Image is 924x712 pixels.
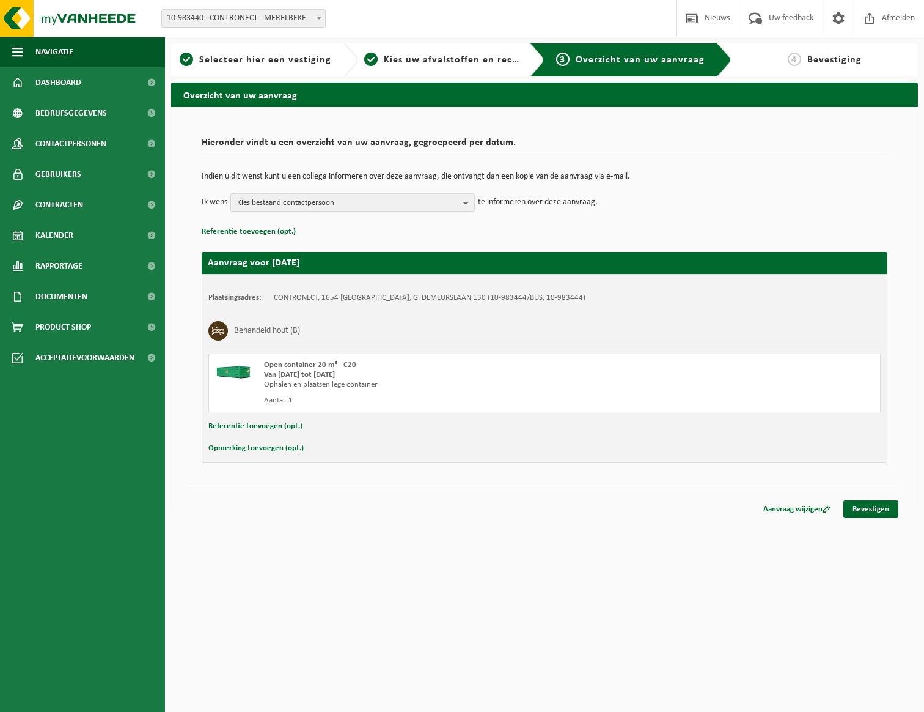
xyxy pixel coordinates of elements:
span: Contactpersonen [35,128,106,159]
span: Rapportage [35,251,82,281]
div: Aantal: 1 [264,396,593,406]
span: 3 [556,53,570,66]
button: Kies bestaand contactpersoon [230,193,475,212]
span: Gebruikers [35,159,81,190]
span: Bevestiging [807,55,862,65]
span: Contracten [35,190,83,220]
span: 1 [180,53,193,66]
span: Documenten [35,281,87,312]
span: Bedrijfsgegevens [35,98,107,128]
h3: Behandeld hout (B) [234,321,300,341]
button: Opmerking toevoegen (opt.) [208,440,304,456]
strong: Aanvraag voor [DATE] [208,258,299,268]
p: Indien u dit wenst kunt u een collega informeren over deze aanvraag, die ontvangt dan een kopie v... [202,172,887,181]
p: Ik wens [202,193,227,212]
span: Dashboard [35,67,81,98]
h2: Overzicht van uw aanvraag [171,83,918,106]
span: Kies uw afvalstoffen en recipiënten [384,55,552,65]
span: 2 [364,53,378,66]
div: Ophalen en plaatsen lege container [264,380,593,390]
a: 2Kies uw afvalstoffen en recipiënten [364,53,521,67]
span: Open container 20 m³ - C20 [264,361,356,369]
td: CONTRONECT, 1654 [GEOGRAPHIC_DATA], G. DEMEURSLAAN 130 (10-983444/BUS, 10-983444) [274,293,585,303]
span: Kies bestaand contactpersoon [237,194,458,212]
a: Aanvraag wijzigen [754,500,840,518]
a: Bevestigen [843,500,898,518]
button: Referentie toevoegen (opt.) [202,224,296,240]
span: Navigatie [35,37,73,67]
p: te informeren over deze aanvraag. [478,193,598,212]
img: HK-XC-20-GN-00.png [215,360,252,379]
span: 10-983440 - CONTRONECT - MERELBEKE [161,9,326,28]
button: Referentie toevoegen (opt.) [208,418,302,434]
strong: Plaatsingsadres: [208,294,262,302]
span: Kalender [35,220,73,251]
span: 4 [788,53,801,66]
strong: Van [DATE] tot [DATE] [264,371,335,379]
span: 10-983440 - CONTRONECT - MERELBEKE [162,10,325,27]
span: Selecteer hier een vestiging [199,55,331,65]
span: Product Shop [35,312,91,343]
h2: Hieronder vindt u een overzicht van uw aanvraag, gegroepeerd per datum. [202,138,887,154]
span: Overzicht van uw aanvraag [576,55,705,65]
span: Acceptatievoorwaarden [35,343,134,373]
a: 1Selecteer hier een vestiging [177,53,334,67]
